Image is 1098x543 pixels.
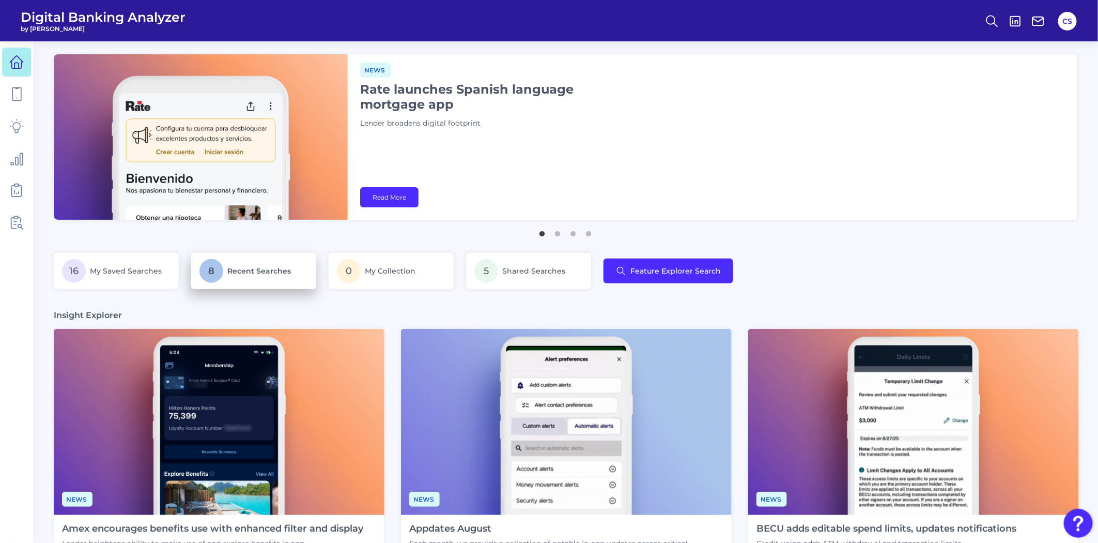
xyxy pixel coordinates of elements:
[54,310,122,321] h3: Insight Explorer
[630,267,721,275] span: Feature Explorer Search
[21,9,185,25] span: Digital Banking Analyzer
[401,329,732,515] img: Appdates - Phone.png
[568,226,579,236] button: 3
[365,266,415,276] span: My Collection
[466,253,591,289] a: 5Shared Searches
[62,492,92,507] span: News
[199,259,223,283] span: 8
[1058,12,1077,31] button: CS
[360,65,391,74] a: News
[502,266,565,276] span: Shared Searches
[54,329,384,515] img: News - Phone (4).png
[329,253,454,289] a: 0My Collection
[756,494,787,504] a: News
[62,494,92,504] a: News
[191,253,316,289] a: 8Recent Searches
[409,494,440,504] a: News
[1064,509,1093,538] button: Open Resource Center
[227,266,291,276] span: Recent Searches
[337,259,361,283] span: 0
[360,63,391,78] span: News
[537,226,548,236] button: 1
[474,259,498,283] span: 5
[62,523,363,535] h4: Amex encourages benefits use with enhanced filter and display
[756,492,787,507] span: News
[21,25,185,33] span: by [PERSON_NAME]
[409,492,440,507] span: News
[54,253,179,289] a: 16My Saved Searches
[756,523,1017,535] h4: BECU adds editable spend limits, updates notifications
[748,329,1079,515] img: News - Phone (2).png
[409,523,723,535] h4: Appdates August
[584,226,594,236] button: 4
[604,259,733,283] button: Feature Explorer Search
[553,226,563,236] button: 2
[360,187,419,207] a: Read More
[54,54,348,220] img: bannerImg
[360,118,618,129] p: Lender broadens digital footprint
[62,259,86,283] span: 16
[90,266,162,276] span: My Saved Searches
[360,82,618,112] h1: Rate launches Spanish language mortgage app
